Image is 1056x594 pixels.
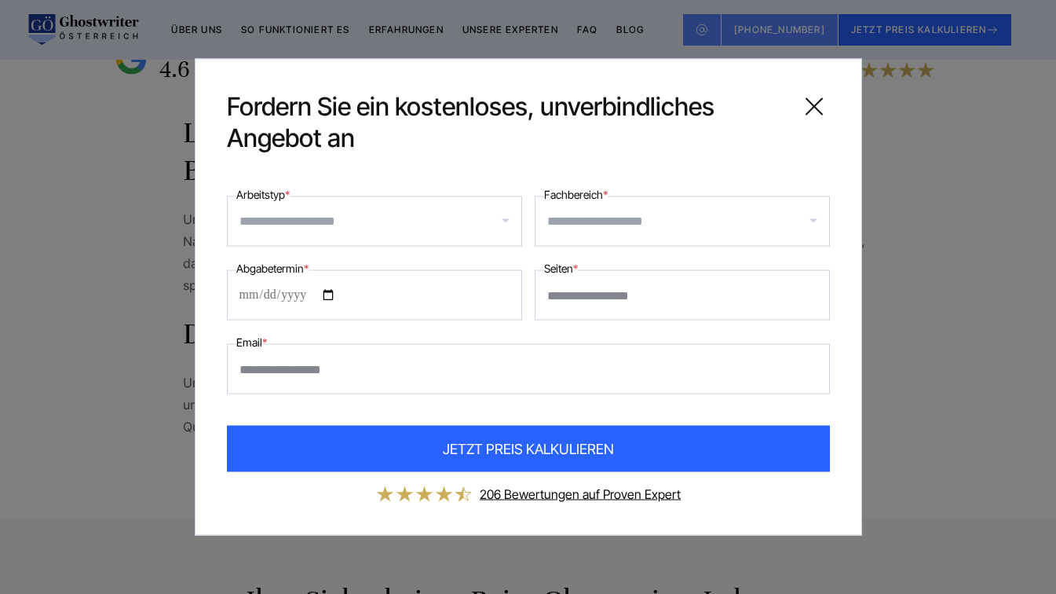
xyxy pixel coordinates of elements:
span: JETZT PREIS KALKULIEREN [443,438,614,460]
label: Fachbereich [544,185,608,204]
label: Seiten [544,259,578,278]
label: Arbeitstyp [236,185,290,204]
label: Abgabetermin [236,259,309,278]
button: JETZT PREIS KALKULIEREN [227,426,830,472]
a: 206 Bewertungen auf Proven Expert [480,486,681,502]
label: Email [236,333,267,352]
span: Fordern Sie ein kostenloses, unverbindliches Angebot an [227,91,786,154]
